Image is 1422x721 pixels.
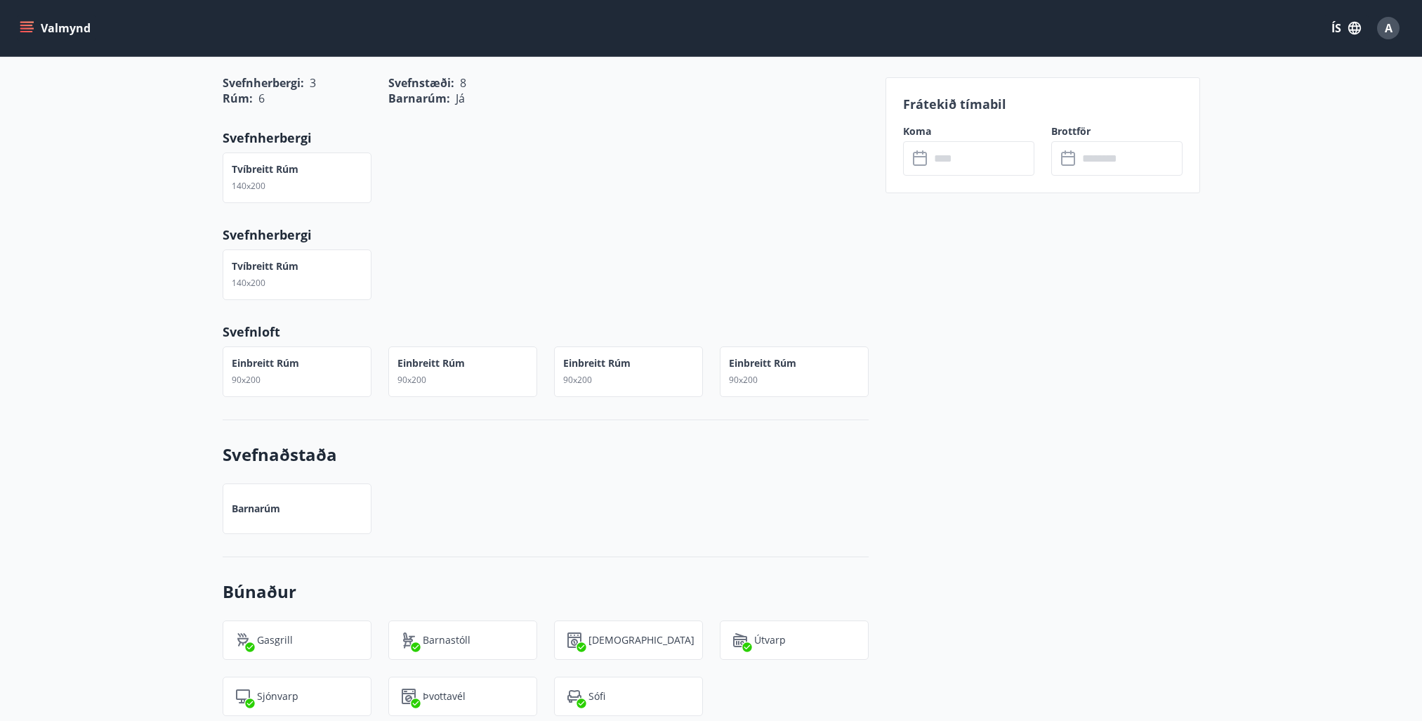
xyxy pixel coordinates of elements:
[257,689,298,703] p: Sjónvarp
[903,95,1183,113] p: Frátekið tímabil
[388,91,450,106] span: Barnarúm :
[223,91,253,106] span: Rúm :
[223,443,869,467] h3: Svefnaðstaða
[397,374,426,386] span: 90x200
[754,633,786,647] p: Útvarp
[903,124,1034,138] label: Koma
[232,277,265,289] span: 140x200
[729,356,796,370] p: Einbreitt rúm
[258,91,265,106] span: 6
[223,580,869,604] h3: Búnaður
[232,180,265,192] span: 140x200
[566,632,583,649] img: hddCLTAnxqFUMr1fxmbGG8zWilo2syolR0f9UjPn.svg
[235,688,251,705] img: mAminyBEY3mRTAfayxHTq5gfGd6GwGu9CEpuJRvg.svg
[232,356,299,370] p: Einbreitt rúm
[223,323,869,341] p: Svefnloft
[1324,15,1369,41] button: ÍS
[223,129,869,147] p: Svefnherbergi
[232,502,280,516] p: Barnarúm
[732,632,749,649] img: HjsXMP79zaSHlY54vW4Et0sdqheuFiP1RYfGwuXf.svg
[235,632,251,649] img: ZXjrS3QKesehq6nQAPjaRuRTI364z8ohTALB4wBr.svg
[397,356,465,370] p: Einbreitt rúm
[566,688,583,705] img: pUbwa0Tr9PZZ78BdsD4inrLmwWm7eGTtsX9mJKRZ.svg
[400,632,417,649] img: ro1VYixuww4Qdd7lsw8J65QhOwJZ1j2DOUyXo3Mt.svg
[423,633,470,647] p: Barnastóll
[1371,11,1405,45] button: A
[232,162,298,176] p: Tvíbreitt rúm
[17,15,96,41] button: menu
[257,633,293,647] p: Gasgrill
[588,689,605,703] p: Sófi
[400,688,417,705] img: Dl16BY4EX9PAW649lg1C3oBuIaAsR6QVDQBO2cTm.svg
[563,356,631,370] p: Einbreitt rúm
[1385,20,1393,36] span: A
[423,689,466,703] p: Þvottavél
[232,374,261,386] span: 90x200
[563,374,592,386] span: 90x200
[729,374,758,386] span: 90x200
[456,91,465,106] span: Já
[232,259,298,273] p: Tvíbreitt rúm
[588,633,694,647] p: [DEMOGRAPHIC_DATA]
[223,226,869,244] p: Svefnherbergi
[1051,124,1183,138] label: Brottför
